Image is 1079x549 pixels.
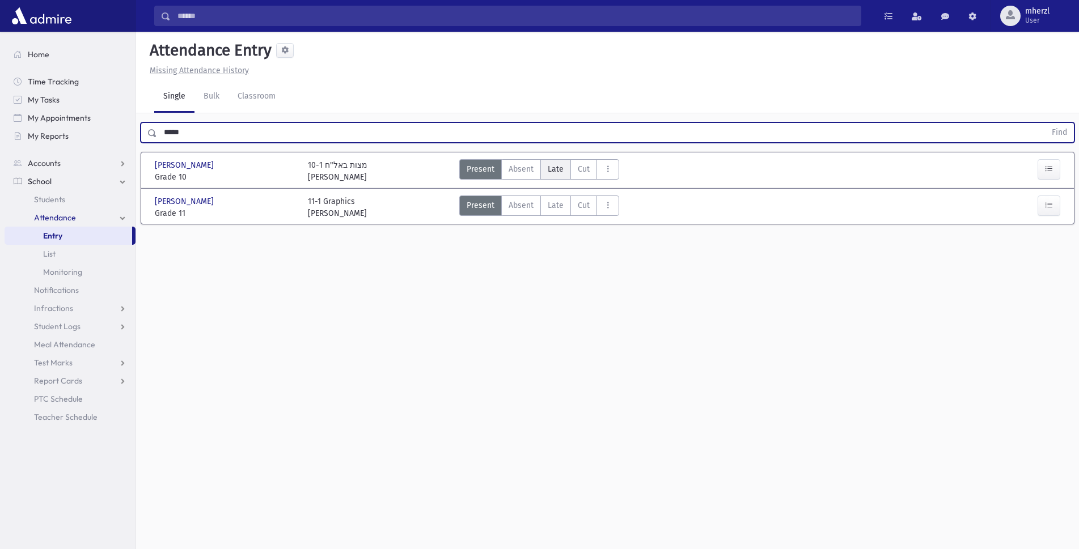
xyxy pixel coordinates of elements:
input: Search [171,6,861,26]
a: List [5,245,136,263]
span: Infractions [34,303,73,313]
span: Teacher Schedule [34,412,98,422]
span: PTC Schedule [34,394,83,404]
a: Classroom [229,81,285,113]
span: My Appointments [28,113,91,123]
span: Time Tracking [28,76,79,87]
img: AdmirePro [9,5,74,27]
h5: Attendance Entry [145,41,272,60]
span: Meal Attendance [34,339,95,350]
span: User [1025,16,1050,25]
span: Cut [578,163,590,175]
div: 11-1 Graphics [PERSON_NAME] [308,195,367,219]
span: Home [28,49,49,59]
a: Meal Attendance [5,335,136,354]
a: Student Logs [5,317,136,335]
a: Notifications [5,281,136,299]
a: My Tasks [5,91,136,109]
span: Students [34,194,65,205]
span: Attendance [34,212,76,223]
span: [PERSON_NAME] [155,195,216,207]
span: Student Logs [34,321,81,331]
button: Find [1045,123,1074,142]
a: Test Marks [5,354,136,372]
div: AttTypes [459,195,619,219]
a: Teacher Schedule [5,408,136,426]
a: Bulk [194,81,229,113]
a: PTC Schedule [5,390,136,408]
a: Attendance [5,208,136,227]
a: Accounts [5,154,136,172]
span: Report Cards [34,376,82,386]
a: Monitoring [5,263,136,281]
span: Late [548,199,564,211]
span: Present [467,199,494,211]
span: Notifications [34,285,79,295]
span: Absent [509,163,534,175]
a: Report Cards [5,372,136,390]
span: Monitoring [43,267,82,277]
a: My Reports [5,127,136,145]
span: Absent [509,199,534,211]
u: Missing Attendance History [150,66,249,75]
span: My Tasks [28,95,60,105]
span: Cut [578,199,590,211]
a: Entry [5,227,132,245]
a: Infractions [5,299,136,317]
a: School [5,172,136,190]
span: My Reports [28,131,69,141]
span: [PERSON_NAME] [155,159,216,171]
span: Entry [43,231,62,241]
span: School [28,176,52,186]
span: Test Marks [34,358,73,368]
span: mherzl [1025,7,1050,16]
span: Grade 11 [155,207,297,219]
span: Present [467,163,494,175]
span: Grade 10 [155,171,297,183]
span: List [43,249,56,259]
div: 10-1 מצות באל"ח [PERSON_NAME] [308,159,367,183]
div: AttTypes [459,159,619,183]
a: Single [154,81,194,113]
a: Home [5,45,136,63]
a: Missing Attendance History [145,66,249,75]
span: Accounts [28,158,61,168]
a: My Appointments [5,109,136,127]
span: Late [548,163,564,175]
a: Time Tracking [5,73,136,91]
a: Students [5,190,136,208]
